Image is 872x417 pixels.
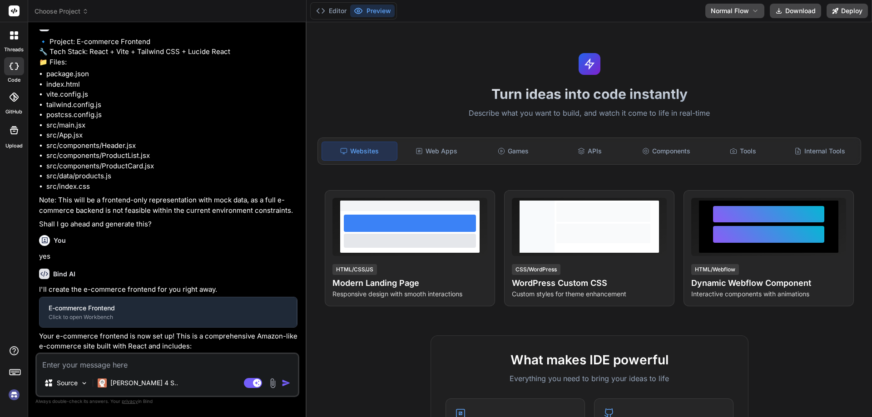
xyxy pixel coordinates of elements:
p: 🔹 Project: E-commerce Frontend 🔧 Tech Stack: React + Vite + Tailwind CSS + Lucide React 📁 Files: [39,37,297,68]
p: I'll create the e-commerce frontend for you right away. [39,285,297,295]
label: Upload [5,142,23,150]
li: src/components/ProductList.jsx [46,151,297,161]
p: yes [39,251,297,262]
li: src/data/products.js [46,171,297,182]
div: Tools [706,142,781,161]
p: Shall I go ahead and generate this? [39,219,297,230]
div: APIs [552,142,627,161]
p: Everything you need to bring your ideas to life [446,373,733,384]
li: package.json [46,69,297,79]
h1: Turn ideas into code instantly [312,86,867,102]
img: icon [282,378,291,388]
h4: Dynamic Webflow Component [691,277,846,289]
button: E-commerce FrontendClick to open Workbench [40,297,297,327]
p: Your e-commerce frontend is now set up! This is a comprehensive Amazon-like e-commerce site built... [39,331,297,352]
label: threads [4,46,24,54]
img: attachment [268,378,278,388]
h6: Bind AI [53,270,75,279]
div: E-commerce Frontend [49,304,287,313]
span: Normal Flow [711,6,749,15]
img: Pick Models [80,379,88,387]
p: Always double-check its answers. Your in Bind [35,397,299,406]
p: Responsive design with smooth interactions [332,289,487,299]
li: src/App.jsx [46,130,297,141]
h4: Modern Landing Page [332,277,487,289]
li: src/components/Header.jsx [46,141,297,151]
button: Normal Flow [705,4,764,18]
li: src/index.css [46,182,297,192]
img: Claude 4 Sonnet [98,378,107,388]
h4: WordPress Custom CSS [512,277,667,289]
span: Choose Project [35,7,89,16]
p: Source [57,378,78,388]
h6: You [54,236,66,245]
li: src/components/ProductCard.jsx [46,161,297,172]
div: Click to open Workbench [49,314,287,321]
div: HTML/CSS/JS [332,264,377,275]
div: Components [629,142,704,161]
p: Note: This will be a frontend-only representation with mock data, as a full e-commerce backend is... [39,195,297,216]
button: Preview [350,5,395,17]
div: HTML/Webflow [691,264,739,275]
p: Custom styles for theme enhancement [512,289,667,299]
h2: What makes IDE powerful [446,350,733,369]
span: privacy [122,398,138,404]
p: Interactive components with animations [691,289,846,299]
div: Internal Tools [782,142,857,161]
li: src/main.jsx [46,120,297,131]
button: Download [770,4,821,18]
li: postcss.config.js [46,110,297,120]
li: index.html [46,79,297,90]
img: signin [6,387,22,402]
div: CSS/WordPress [512,264,560,275]
li: tailwind.config.js [46,100,297,110]
p: Describe what you want to build, and watch it come to life in real-time [312,108,867,119]
div: Websites [322,142,397,161]
label: GitHub [5,108,22,116]
button: Deploy [827,4,868,18]
div: Web Apps [399,142,474,161]
button: Editor [312,5,350,17]
p: [PERSON_NAME] 4 S.. [110,378,178,388]
div: Games [476,142,551,161]
label: code [8,76,20,84]
li: vite.config.js [46,89,297,100]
